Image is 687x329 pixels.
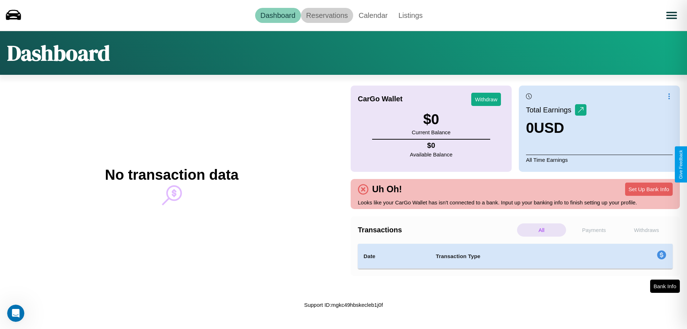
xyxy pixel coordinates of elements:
iframe: Intercom live chat [7,305,24,322]
h2: No transaction data [105,167,238,183]
p: Withdraws [622,223,671,237]
h4: Date [364,252,424,261]
div: Give Feedback [678,150,683,179]
p: Looks like your CarGo Wallet has isn't connected to a bank. Input up your banking info to finish ... [358,198,673,207]
p: Available Balance [410,150,453,159]
h4: $ 0 [410,141,453,150]
p: Current Balance [412,127,450,137]
h4: Uh Oh! [369,184,405,194]
button: Bank Info [650,280,680,293]
a: Calendar [353,8,393,23]
h3: 0 USD [526,120,586,136]
p: Total Earnings [526,103,575,116]
p: All Time Earnings [526,155,673,165]
a: Dashboard [255,8,301,23]
h4: CarGo Wallet [358,95,403,103]
button: Set Up Bank Info [625,183,673,196]
p: Payments [570,223,619,237]
table: simple table [358,244,673,269]
p: Support ID: mgkc49hbskecleb1j0f [304,300,383,310]
a: Listings [393,8,428,23]
h4: Transactions [358,226,515,234]
h3: $ 0 [412,111,450,127]
h1: Dashboard [7,38,110,68]
button: Open menu [662,5,682,25]
button: Withdraw [471,93,501,106]
h4: Transaction Type [436,252,598,261]
a: Reservations [301,8,354,23]
p: All [517,223,566,237]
